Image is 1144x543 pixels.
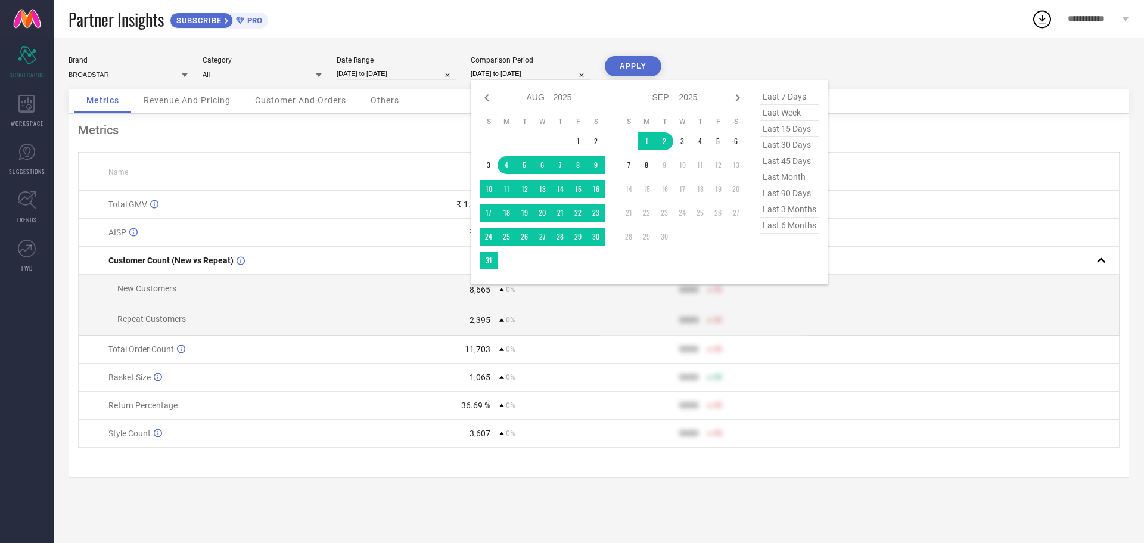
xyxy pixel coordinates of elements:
td: Sun Sep 07 2025 [620,156,638,174]
span: 50 [714,373,722,381]
div: 2,395 [470,315,490,325]
span: PRO [244,16,262,25]
td: Wed Aug 27 2025 [533,228,551,246]
th: Thursday [691,117,709,126]
td: Tue Sep 02 2025 [655,132,673,150]
span: Partner Insights [69,7,164,32]
div: Category [203,56,322,64]
input: Select comparison period [471,67,590,80]
td: Tue Aug 26 2025 [515,228,533,246]
div: 9999 [679,373,698,382]
td: Mon Sep 15 2025 [638,180,655,198]
div: 3,607 [470,429,490,438]
span: Style Count [108,429,151,438]
td: Mon Aug 25 2025 [498,228,515,246]
td: Thu Aug 21 2025 [551,204,569,222]
td: Wed Sep 17 2025 [673,180,691,198]
span: New Customers [117,284,176,293]
div: 8,665 [470,285,490,294]
span: SCORECARDS [10,70,45,79]
span: 0% [506,286,515,294]
td: Tue Sep 23 2025 [655,204,673,222]
div: Previous month [480,91,494,105]
td: Sun Aug 31 2025 [480,252,498,269]
td: Thu Sep 04 2025 [691,132,709,150]
td: Wed Sep 03 2025 [673,132,691,150]
td: Fri Aug 01 2025 [569,132,587,150]
div: 9999 [679,345,698,354]
td: Sat Aug 02 2025 [587,132,605,150]
th: Friday [709,117,727,126]
td: Sun Sep 14 2025 [620,180,638,198]
span: Customer And Orders [255,95,346,105]
td: Wed Sep 10 2025 [673,156,691,174]
div: Next month [730,91,745,105]
td: Thu Sep 18 2025 [691,180,709,198]
td: Fri Sep 26 2025 [709,204,727,222]
td: Mon Sep 08 2025 [638,156,655,174]
span: WORKSPACE [11,119,43,128]
th: Saturday [587,117,605,126]
td: Thu Aug 28 2025 [551,228,569,246]
td: Tue Aug 19 2025 [515,204,533,222]
span: last 30 days [760,137,819,153]
td: Sat Aug 09 2025 [587,156,605,174]
td: Tue Aug 12 2025 [515,180,533,198]
span: last 6 months [760,218,819,234]
th: Monday [638,117,655,126]
span: TRENDS [17,215,37,224]
td: Fri Aug 15 2025 [569,180,587,198]
span: last 15 days [760,121,819,137]
td: Fri Sep 12 2025 [709,156,727,174]
span: 0% [506,373,515,381]
th: Wednesday [673,117,691,126]
th: Monday [498,117,515,126]
td: Tue Aug 05 2025 [515,156,533,174]
button: APPLY [605,56,661,76]
span: last 3 months [760,201,819,218]
td: Sat Aug 30 2025 [587,228,605,246]
span: Basket Size [108,373,151,382]
span: SUGGESTIONS [9,167,45,176]
td: Sat Sep 06 2025 [727,132,745,150]
div: Comparison Period [471,56,590,64]
div: Metrics [78,123,1120,137]
input: Select date range [337,67,456,80]
th: Saturday [727,117,745,126]
span: Metrics [86,95,119,105]
span: 50 [714,316,722,324]
td: Thu Aug 14 2025 [551,180,569,198]
span: last 90 days [760,185,819,201]
div: Date Range [337,56,456,64]
th: Wednesday [533,117,551,126]
td: Sat Sep 13 2025 [727,156,745,174]
th: Thursday [551,117,569,126]
span: Others [371,95,399,105]
td: Sun Aug 17 2025 [480,204,498,222]
span: SUBSCRIBE [170,16,225,25]
span: last month [760,169,819,185]
div: ₹ 1.25 Cr [456,200,490,209]
div: 1,065 [470,373,490,382]
span: 0% [506,401,515,409]
span: Name [108,168,128,176]
td: Sat Aug 23 2025 [587,204,605,222]
span: 0% [506,316,515,324]
td: Tue Sep 30 2025 [655,228,673,246]
td: Sun Aug 10 2025 [480,180,498,198]
td: Sun Aug 03 2025 [480,156,498,174]
th: Sunday [620,117,638,126]
td: Sun Aug 24 2025 [480,228,498,246]
span: FWD [21,263,33,272]
td: Fri Aug 29 2025 [569,228,587,246]
td: Mon Aug 18 2025 [498,204,515,222]
span: 0% [506,429,515,437]
td: Sun Sep 21 2025 [620,204,638,222]
td: Mon Sep 29 2025 [638,228,655,246]
td: Thu Sep 25 2025 [691,204,709,222]
span: 50 [714,429,722,437]
td: Mon Sep 01 2025 [638,132,655,150]
td: Mon Sep 22 2025 [638,204,655,222]
span: 50 [714,286,722,294]
div: 11,703 [465,345,490,354]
